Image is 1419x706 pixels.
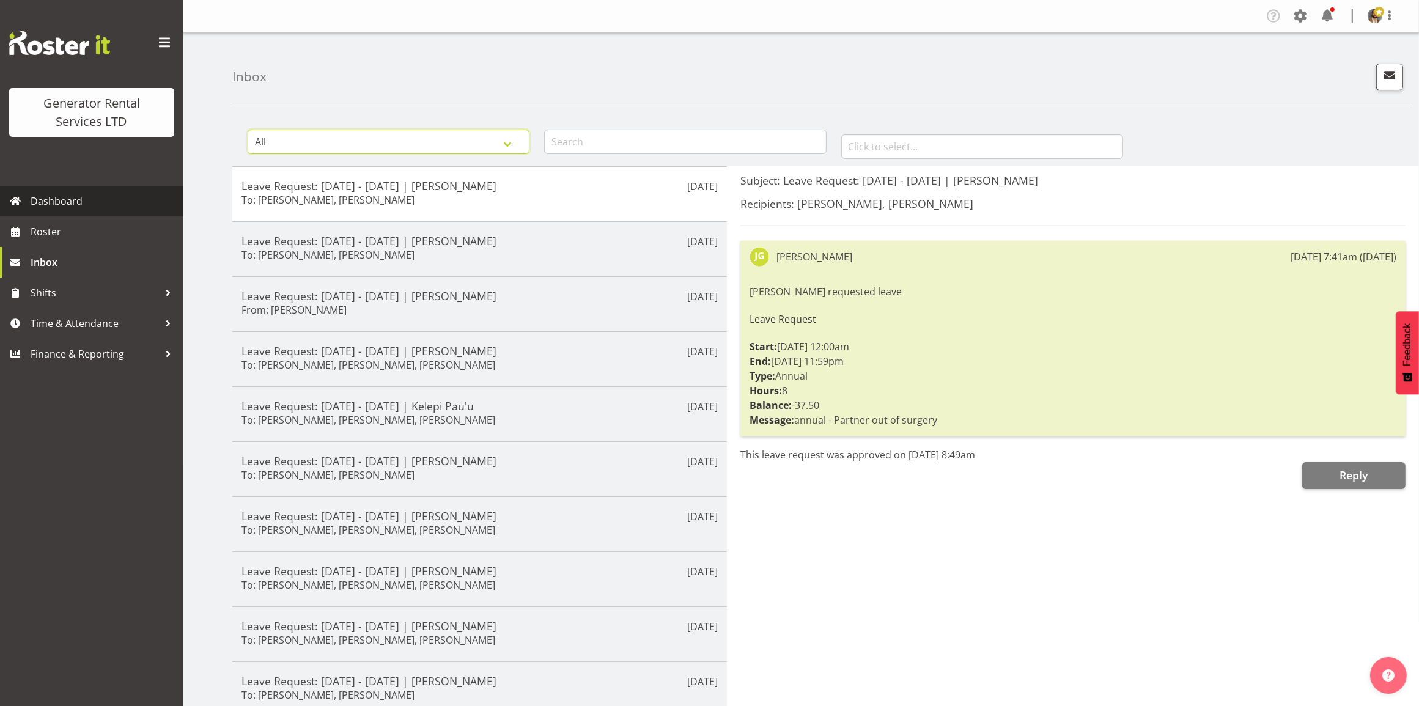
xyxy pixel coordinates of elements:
[687,619,718,634] p: [DATE]
[241,564,718,578] h5: Leave Request: [DATE] - [DATE] | [PERSON_NAME]
[21,94,162,131] div: Generator Rental Services LTD
[750,369,775,383] strong: Type:
[241,359,495,371] h6: To: [PERSON_NAME], [PERSON_NAME], [PERSON_NAME]
[241,454,718,468] h5: Leave Request: [DATE] - [DATE] | [PERSON_NAME]
[241,344,718,358] h5: Leave Request: [DATE] - [DATE] | [PERSON_NAME]
[241,509,718,523] h5: Leave Request: [DATE] - [DATE] | [PERSON_NAME]
[232,70,267,84] h4: Inbox
[241,674,718,688] h5: Leave Request: [DATE] - [DATE] | [PERSON_NAME]
[241,579,495,591] h6: To: [PERSON_NAME], [PERSON_NAME], [PERSON_NAME]
[1302,462,1406,489] button: Reply
[31,253,177,271] span: Inbox
[1368,9,1382,23] img: sean-johnstone4fef95288b34d066b2c6be044394188f.png
[687,289,718,304] p: [DATE]
[241,194,415,206] h6: To: [PERSON_NAME], [PERSON_NAME]
[1382,669,1395,682] img: help-xxl-2.png
[687,179,718,194] p: [DATE]
[740,174,1406,187] h5: Subject: Leave Request: [DATE] - [DATE] | [PERSON_NAME]
[841,134,1123,159] input: Click to select...
[241,414,495,426] h6: To: [PERSON_NAME], [PERSON_NAME], [PERSON_NAME]
[1291,249,1396,264] div: [DATE] 7:41am ([DATE])
[31,284,159,302] span: Shifts
[241,179,718,193] h5: Leave Request: [DATE] - [DATE] | [PERSON_NAME]
[750,413,794,427] strong: Message:
[241,689,415,701] h6: To: [PERSON_NAME], [PERSON_NAME]
[1340,468,1368,482] span: Reply
[31,314,159,333] span: Time & Attendance
[241,634,495,646] h6: To: [PERSON_NAME], [PERSON_NAME], [PERSON_NAME]
[750,314,1396,325] h6: Leave Request
[740,448,975,461] span: This leave request was approved on [DATE] 8:49am
[776,249,852,264] div: [PERSON_NAME]
[1402,323,1413,366] span: Feedback
[241,249,415,261] h6: To: [PERSON_NAME], [PERSON_NAME]
[31,345,159,363] span: Finance & Reporting
[750,247,769,267] img: james-goodin10393.jpg
[750,281,1396,430] div: [PERSON_NAME] requested leave [DATE] 12:00am [DATE] 11:59pm Annual 8 -37.50 annual - Partner out ...
[740,197,1406,210] h5: Recipients: [PERSON_NAME], [PERSON_NAME]
[9,31,110,55] img: Rosterit website logo
[31,222,177,241] span: Roster
[687,674,718,689] p: [DATE]
[241,234,718,248] h5: Leave Request: [DATE] - [DATE] | [PERSON_NAME]
[750,340,777,353] strong: Start:
[687,344,718,359] p: [DATE]
[241,524,495,536] h6: To: [PERSON_NAME], [PERSON_NAME], [PERSON_NAME]
[687,234,718,249] p: [DATE]
[1396,311,1419,394] button: Feedback - Show survey
[241,399,718,413] h5: Leave Request: [DATE] - [DATE] | Kelepi Pau'u
[750,399,792,412] strong: Balance:
[687,454,718,469] p: [DATE]
[241,289,718,303] h5: Leave Request: [DATE] - [DATE] | [PERSON_NAME]
[31,192,177,210] span: Dashboard
[544,130,826,154] input: Search
[750,384,782,397] strong: Hours:
[687,564,718,579] p: [DATE]
[687,509,718,524] p: [DATE]
[750,355,771,368] strong: End:
[241,619,718,633] h5: Leave Request: [DATE] - [DATE] | [PERSON_NAME]
[241,469,415,481] h6: To: [PERSON_NAME], [PERSON_NAME]
[687,399,718,414] p: [DATE]
[241,304,347,316] h6: From: [PERSON_NAME]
